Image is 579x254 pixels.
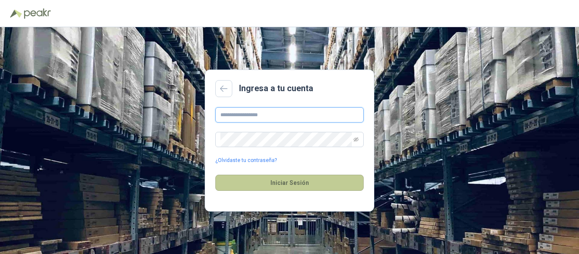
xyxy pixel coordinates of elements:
span: eye-invisible [354,137,359,142]
img: Peakr [24,8,51,19]
a: ¿Olvidaste tu contraseña? [215,156,277,165]
h2: Ingresa a tu cuenta [239,82,313,95]
img: Logo [10,9,22,18]
button: Iniciar Sesión [215,175,364,191]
